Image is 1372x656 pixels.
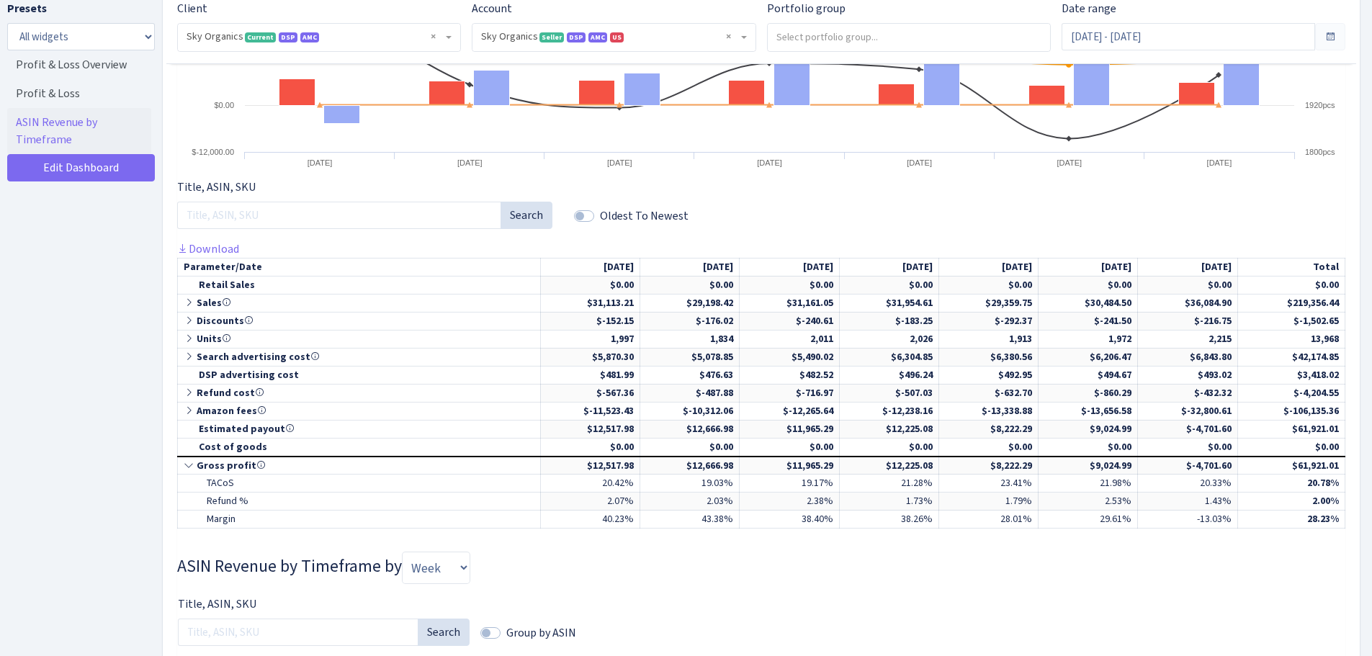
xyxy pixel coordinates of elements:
[1039,457,1138,475] td: $9,024.99
[839,420,938,438] td: $12,225.08
[740,493,839,511] td: 2.38%
[178,511,541,529] td: Margin
[1305,101,1335,109] text: 1920pcs
[907,158,932,167] text: [DATE]
[803,260,833,274] span: [DATE]
[703,260,733,274] span: [DATE]
[938,475,1038,493] td: 23.41%
[610,32,624,42] span: US
[7,108,151,154] a: ASIN Revenue by Timeframe
[839,330,938,348] td: 2,026
[740,276,839,294] td: $0.00
[1237,420,1345,438] td: $61,921.01
[640,493,740,511] td: 2.03%
[540,420,640,438] td: $12,517.98
[540,366,640,384] td: $481.99
[540,276,640,294] td: $0.00
[1138,294,1237,312] td: $36,084.90
[7,79,151,108] a: Profit & Loss
[178,420,541,438] td: Estimated payout
[938,366,1038,384] td: $492.95
[178,330,541,348] td: Units
[1237,276,1345,294] td: $0.00
[588,32,607,42] span: AMC
[640,438,740,456] td: $0.00
[1039,312,1138,330] td: $-241.50
[308,158,333,167] text: [DATE]
[1138,276,1237,294] td: $0.00
[1305,148,1335,156] text: 1800pcs
[1138,402,1237,420] td: $-32,800.61
[726,30,731,44] span: Remove all items
[472,24,755,51] span: Sky Organics <span class="badge badge-success">Seller</span><span class="badge badge-primary">DSP...
[640,330,740,348] td: 1,834
[640,348,740,366] td: $5,078.85
[640,384,740,402] td: $-487.88
[1237,493,1345,511] td: 2.00%
[740,330,839,348] td: 2,011
[1237,366,1345,384] td: $3,418.02
[1057,158,1082,167] text: [DATE]
[1138,348,1237,366] td: $6,843.80
[1237,258,1345,276] td: Total
[1237,438,1345,456] td: $0.00
[1039,330,1138,348] td: 1,972
[938,420,1038,438] td: $8,222.29
[540,384,640,402] td: $-567.36
[1237,312,1345,330] td: $-1,502.65
[1039,475,1138,493] td: 21.98%
[506,624,576,642] label: Group by ASIN
[1039,294,1138,312] td: $30,484.50
[938,511,1038,529] td: 28.01%
[640,475,740,493] td: 19.03%
[1039,384,1138,402] td: $-860.29
[178,475,541,493] td: TACoS
[938,402,1038,420] td: $-13,338.88
[540,348,640,366] td: $5,870.30
[178,457,541,475] td: Gross profit
[740,457,839,475] td: $11,965.29
[1207,158,1232,167] text: [DATE]
[177,241,239,256] a: Download
[279,32,297,42] span: DSP
[178,402,541,420] td: Amazon fees
[1201,260,1232,274] span: [DATE]
[1138,493,1237,511] td: 1.43%
[938,348,1038,366] td: $6,380.56
[740,384,839,402] td: $-716.97
[1138,384,1237,402] td: $-432.32
[740,475,839,493] td: 19.17%
[457,158,483,167] text: [DATE]
[740,438,839,456] td: $0.00
[1237,330,1345,348] td: 13,968
[178,24,460,51] span: Sky Organics <span class="badge badge-success">Current</span><span class="badge badge-primary">DS...
[938,294,1038,312] td: $29,359.75
[740,366,839,384] td: $482.52
[7,50,151,79] a: Profit & Loss Overview
[1101,260,1131,274] span: [DATE]
[839,384,938,402] td: $-507.03
[1039,420,1138,438] td: $9,024.99
[1039,511,1138,529] td: 29.61%
[178,348,541,366] td: Search advertising cost
[839,402,938,420] td: $-12,238.16
[540,475,640,493] td: 20.42%
[1237,475,1345,493] td: 20.78%
[177,179,256,196] label: Title, ASIN, SKU
[740,402,839,420] td: $-12,265.64
[187,30,443,44] span: Sky Organics <span class="badge badge-success">Current</span><span class="badge badge-primary">DS...
[540,402,640,420] td: $-11,523.43
[1138,457,1237,475] td: $-4,701.60
[540,457,640,475] td: $12,517.98
[178,438,541,456] td: Cost of goods
[938,312,1038,330] td: $-292.37
[178,493,541,511] td: Refund %
[839,348,938,366] td: $6,304.85
[1138,511,1237,529] td: -13.03%
[539,32,564,42] span: Seller
[540,330,640,348] td: 1,997
[938,384,1038,402] td: $-632.70
[938,276,1038,294] td: $0.00
[1138,420,1237,438] td: $-4,701.60
[245,32,276,42] span: Current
